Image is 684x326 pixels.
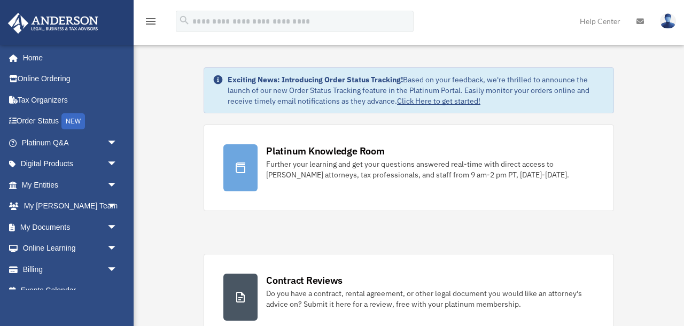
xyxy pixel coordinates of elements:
[61,113,85,129] div: NEW
[107,238,128,260] span: arrow_drop_down
[107,259,128,281] span: arrow_drop_down
[107,216,128,238] span: arrow_drop_down
[266,288,594,309] div: Do you have a contract, rental agreement, or other legal document you would like an attorney's ad...
[7,280,134,301] a: Events Calendar
[107,196,128,218] span: arrow_drop_down
[107,174,128,196] span: arrow_drop_down
[266,159,594,180] div: Further your learning and get your questions answered real-time with direct access to [PERSON_NAM...
[5,13,102,34] img: Anderson Advisors Platinum Portal
[107,153,128,175] span: arrow_drop_down
[7,47,128,68] a: Home
[107,132,128,154] span: arrow_drop_down
[266,274,343,287] div: Contract Reviews
[660,13,676,29] img: User Pic
[144,19,157,28] a: menu
[7,216,134,238] a: My Documentsarrow_drop_down
[7,68,134,90] a: Online Ordering
[266,144,385,158] div: Platinum Knowledge Room
[397,96,480,106] a: Click Here to get started!
[7,238,134,259] a: Online Learningarrow_drop_down
[7,132,134,153] a: Platinum Q&Aarrow_drop_down
[178,14,190,26] i: search
[7,174,134,196] a: My Entitiesarrow_drop_down
[7,153,134,175] a: Digital Productsarrow_drop_down
[228,74,605,106] div: Based on your feedback, we're thrilled to announce the launch of our new Order Status Tracking fe...
[144,15,157,28] i: menu
[7,196,134,217] a: My [PERSON_NAME] Teamarrow_drop_down
[7,111,134,133] a: Order StatusNEW
[7,89,134,111] a: Tax Organizers
[7,259,134,280] a: Billingarrow_drop_down
[228,75,403,84] strong: Exciting News: Introducing Order Status Tracking!
[204,125,614,211] a: Platinum Knowledge Room Further your learning and get your questions answered real-time with dire...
